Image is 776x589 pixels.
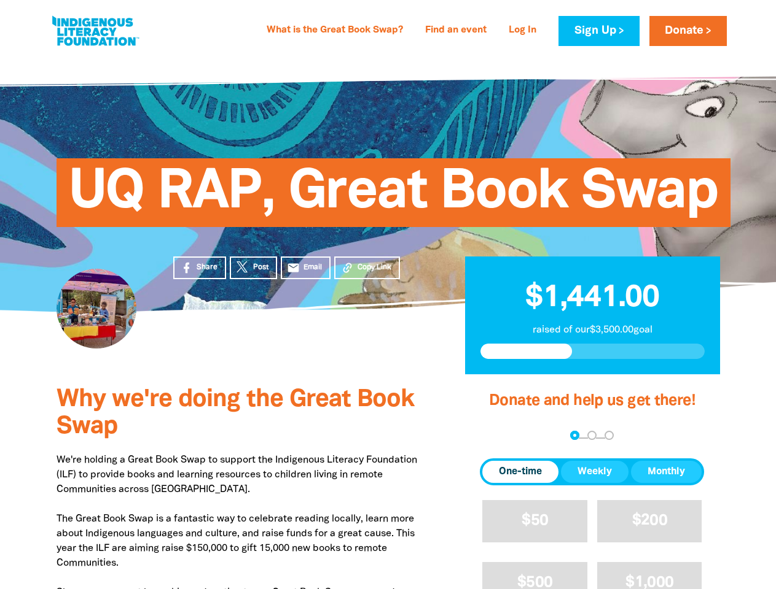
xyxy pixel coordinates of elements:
span: $50 [522,514,548,528]
span: $1,441.00 [525,284,659,312]
button: Weekly [561,461,629,483]
span: $200 [632,514,667,528]
span: Post [253,262,268,273]
span: Why we're doing the Great Book Swap [57,388,414,438]
span: Copy Link [358,262,391,273]
span: UQ RAP, Great Book Swap [69,167,718,227]
span: Monthly [648,464,685,479]
button: Copy Link [334,256,400,279]
a: Donate [649,16,727,46]
button: Navigate to step 1 of 3 to enter your donation amount [570,431,579,440]
button: $50 [482,500,587,542]
button: Monthly [631,461,702,483]
span: Donate and help us get there! [489,394,696,408]
a: Sign Up [558,16,639,46]
a: emailEmail [281,256,331,279]
a: Log In [501,21,544,40]
a: What is the Great Book Swap? [259,21,410,40]
a: Share [173,256,226,279]
span: One-time [499,464,542,479]
p: raised of our $3,500.00 goal [480,323,705,337]
span: Share [197,262,218,273]
button: $200 [597,500,702,542]
span: Email [304,262,322,273]
span: Weekly [578,464,612,479]
button: Navigate to step 2 of 3 to enter your details [587,431,597,440]
button: Navigate to step 3 of 3 to enter your payment details [605,431,614,440]
a: Find an event [418,21,494,40]
a: Post [230,256,277,279]
i: email [287,261,300,274]
div: Donation frequency [480,458,704,485]
button: One-time [482,461,558,483]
